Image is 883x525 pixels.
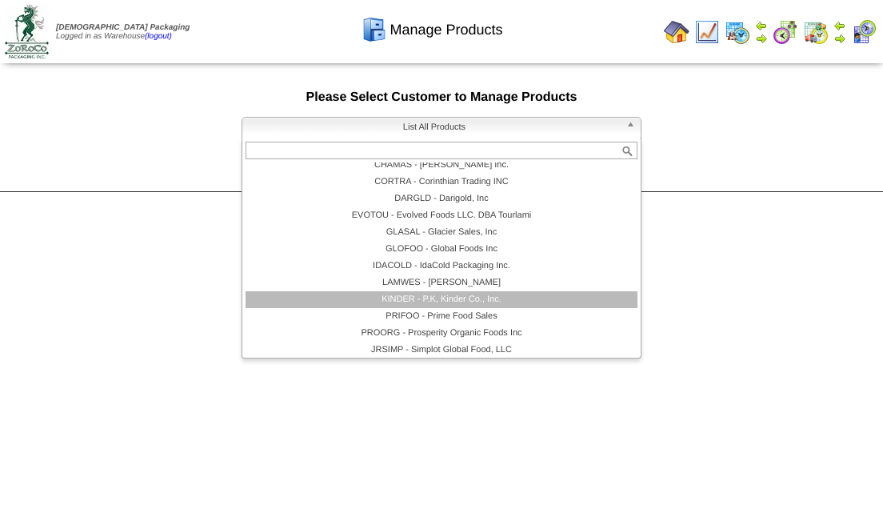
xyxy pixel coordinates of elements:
[246,190,637,207] li: DARGLD - Darigold, Inc
[246,291,637,308] li: KINDER - P.K, Kinder Co., Inc.
[246,258,637,275] li: IDACOLD - IdaCold Packaging Inc.
[773,19,798,45] img: calendarblend.gif
[5,5,49,58] img: zoroco-logo-small.webp
[306,90,577,104] span: Please Select Customer to Manage Products
[246,325,637,342] li: PROORG - Prosperity Organic Foods Inc
[56,23,190,41] span: Logged in as Warehouse
[246,174,637,190] li: CORTRA - Corinthian Trading INC
[249,118,620,137] span: List All Products
[755,19,768,32] img: arrowleft.gif
[145,32,172,41] a: (logout)
[390,22,502,38] span: Manage Products
[725,19,750,45] img: calendarprod.gif
[246,308,637,325] li: PRIFOO - Prime Food Sales
[362,17,387,42] img: cabinet.gif
[246,275,637,291] li: LAMWES - [PERSON_NAME]
[246,207,637,224] li: EVOTOU - Evolved Foods LLC. DBA Tourlami
[755,32,768,45] img: arrowright.gif
[803,19,829,45] img: calendarinout.gif
[246,241,637,258] li: GLOFOO - Global Foods Inc
[56,23,190,32] span: [DEMOGRAPHIC_DATA] Packaging
[246,157,637,174] li: CHAMAS - [PERSON_NAME] Inc.
[694,19,720,45] img: line_graph.gif
[833,19,846,32] img: arrowleft.gif
[246,224,637,241] li: GLASAL - Glacier Sales, Inc
[851,19,877,45] img: calendarcustomer.gif
[246,342,637,359] li: JRSIMP - Simplot Global Food, LLC
[833,32,846,45] img: arrowright.gif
